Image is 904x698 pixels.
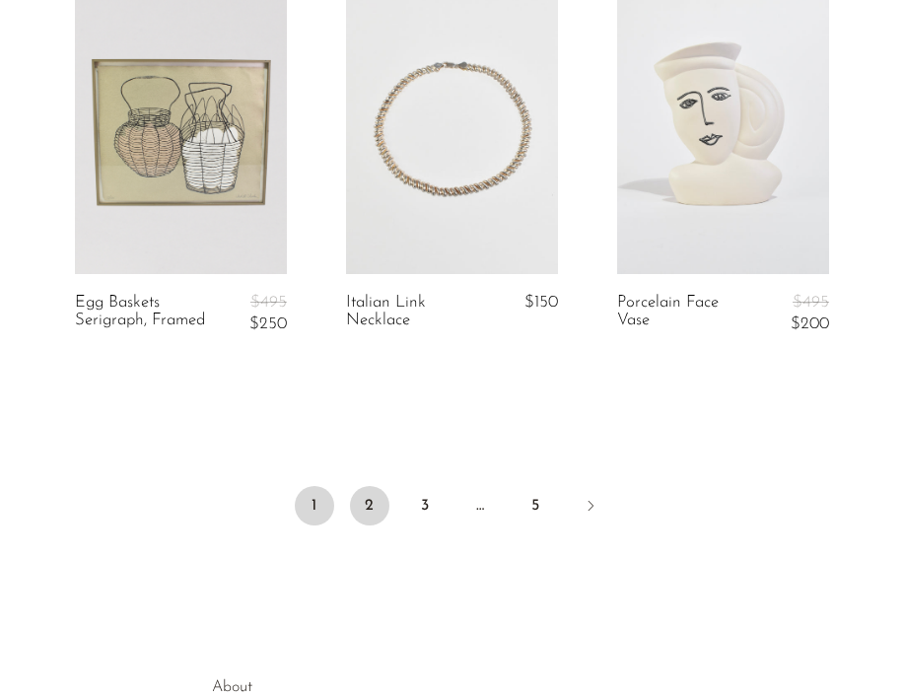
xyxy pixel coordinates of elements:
span: … [460,486,500,525]
a: Porcelain Face Vase [617,294,754,334]
a: Next [571,486,610,529]
span: $495 [793,294,829,311]
a: 3 [405,486,445,525]
span: $200 [791,315,829,332]
a: About [212,679,252,695]
a: Egg Baskets Serigraph, Framed [75,294,212,334]
span: $150 [524,294,558,311]
a: 5 [516,486,555,525]
span: $250 [249,315,287,332]
a: 2 [350,486,389,525]
a: Italian Link Necklace [346,294,483,330]
span: 1 [295,486,334,525]
span: $495 [250,294,287,311]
